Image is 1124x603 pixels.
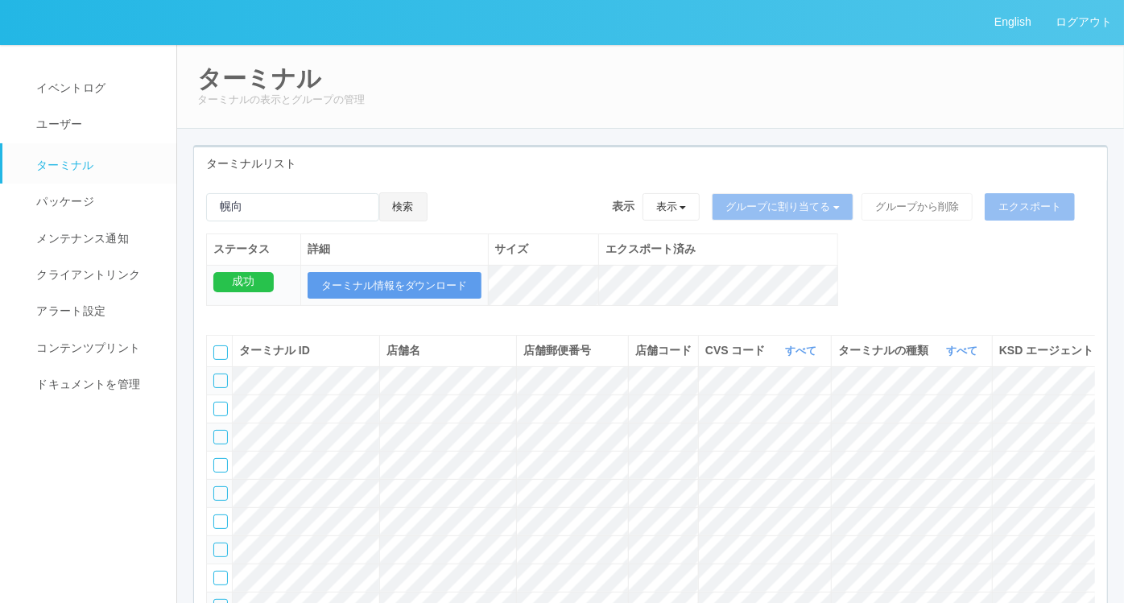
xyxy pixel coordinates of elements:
div: ターミナル ID [239,342,373,359]
div: 成功 [213,272,274,292]
h2: ターミナル [197,65,1104,92]
div: サイズ [495,241,592,258]
a: ユーザー [2,106,191,142]
span: 店舗コード [635,344,692,357]
span: 表示 [612,198,634,215]
div: ターミナルリスト [194,147,1107,180]
a: すべて [785,345,820,357]
span: 店舗名 [386,344,420,357]
button: エクスポート [985,193,1075,221]
div: 詳細 [308,241,481,258]
span: ターミナルの種類 [838,342,932,359]
span: イベントログ [32,81,105,94]
button: すべて [781,343,824,359]
span: ドキュメントを管理 [32,378,140,390]
a: アラート設定 [2,293,191,329]
button: 検索 [379,192,428,221]
span: CVS コード [705,342,770,359]
a: すべて [946,345,981,357]
span: パッケージ [32,195,94,208]
button: グループに割り当てる [712,193,853,221]
a: ターミナル [2,143,191,184]
span: メンテナンス通知 [32,232,129,245]
span: ターミナル [32,159,94,171]
span: クライアントリンク [32,268,140,281]
span: コンテンツプリント [32,341,140,354]
a: クライアントリンク [2,257,191,293]
button: グループから削除 [862,193,973,221]
a: コンテンツプリント [2,330,191,366]
span: ユーザー [32,118,82,130]
button: ターミナル情報をダウンロード [308,272,481,299]
p: ターミナルの表示とグループの管理 [197,92,1104,108]
a: イベントログ [2,70,191,106]
a: ドキュメントを管理 [2,366,191,403]
span: アラート設定 [32,304,105,317]
a: メンテナンス通知 [2,221,191,257]
div: エクスポート済み [605,241,831,258]
div: ステータス [213,241,294,258]
button: すべて [942,343,986,359]
a: パッケージ [2,184,191,220]
span: 店舗郵便番号 [523,344,591,357]
button: 表示 [643,193,700,221]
